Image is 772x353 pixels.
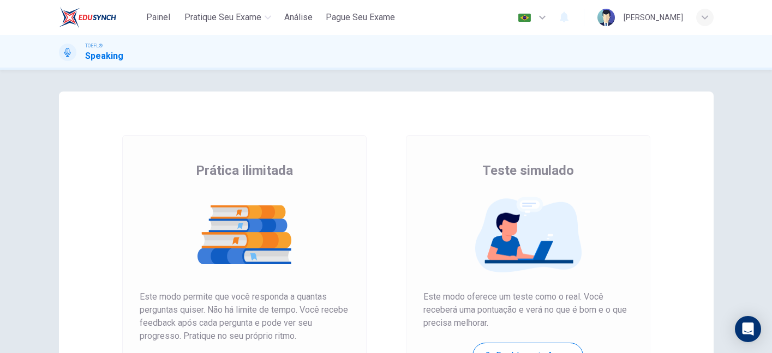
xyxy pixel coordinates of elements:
span: Pratique seu exame [184,11,261,24]
img: pt [518,14,531,22]
button: Pague Seu Exame [321,8,399,27]
img: Profile picture [597,9,615,26]
span: TOEFL® [85,42,103,50]
span: Análise [284,11,313,24]
button: Pratique seu exame [180,8,276,27]
a: EduSynch logo [59,7,141,28]
span: Este modo permite que você responda a quantas perguntas quiser. Não há limite de tempo. Você rece... [140,290,349,343]
button: Painel [141,8,176,27]
span: Teste simulado [482,162,574,179]
div: Open Intercom Messenger [735,316,761,342]
span: Prática ilimitada [196,162,293,179]
div: [PERSON_NAME] [624,11,683,24]
span: Pague Seu Exame [326,11,395,24]
img: EduSynch logo [59,7,116,28]
h1: Speaking [85,50,123,63]
span: Painel [146,11,170,24]
button: Análise [280,8,317,27]
span: Este modo oferece um teste como o real. Você receberá uma pontuação e verá no que é bom e o que p... [423,290,633,330]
